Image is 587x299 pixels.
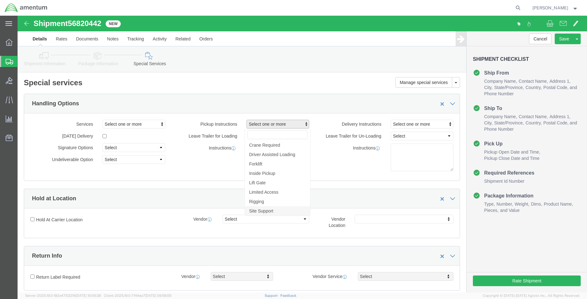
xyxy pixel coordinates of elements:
a: Support [265,294,280,297]
span: Client: 2025.19.0-7f44ea7 [104,294,172,297]
span: Copyright © [DATE]-[DATE] Agistix Inc., All Rights Reserved [483,293,579,298]
iframe: FS Legacy Container [18,16,587,292]
span: [DATE] 10:05:38 [76,294,101,297]
span: Server: 2025.19.0-192a4753216 [25,294,101,297]
a: Feedback [280,294,296,297]
span: Rigoberto Magallan [532,4,568,11]
img: logo [4,3,48,13]
button: [PERSON_NAME] [532,4,579,12]
span: [DATE] 09:58:55 [145,294,172,297]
